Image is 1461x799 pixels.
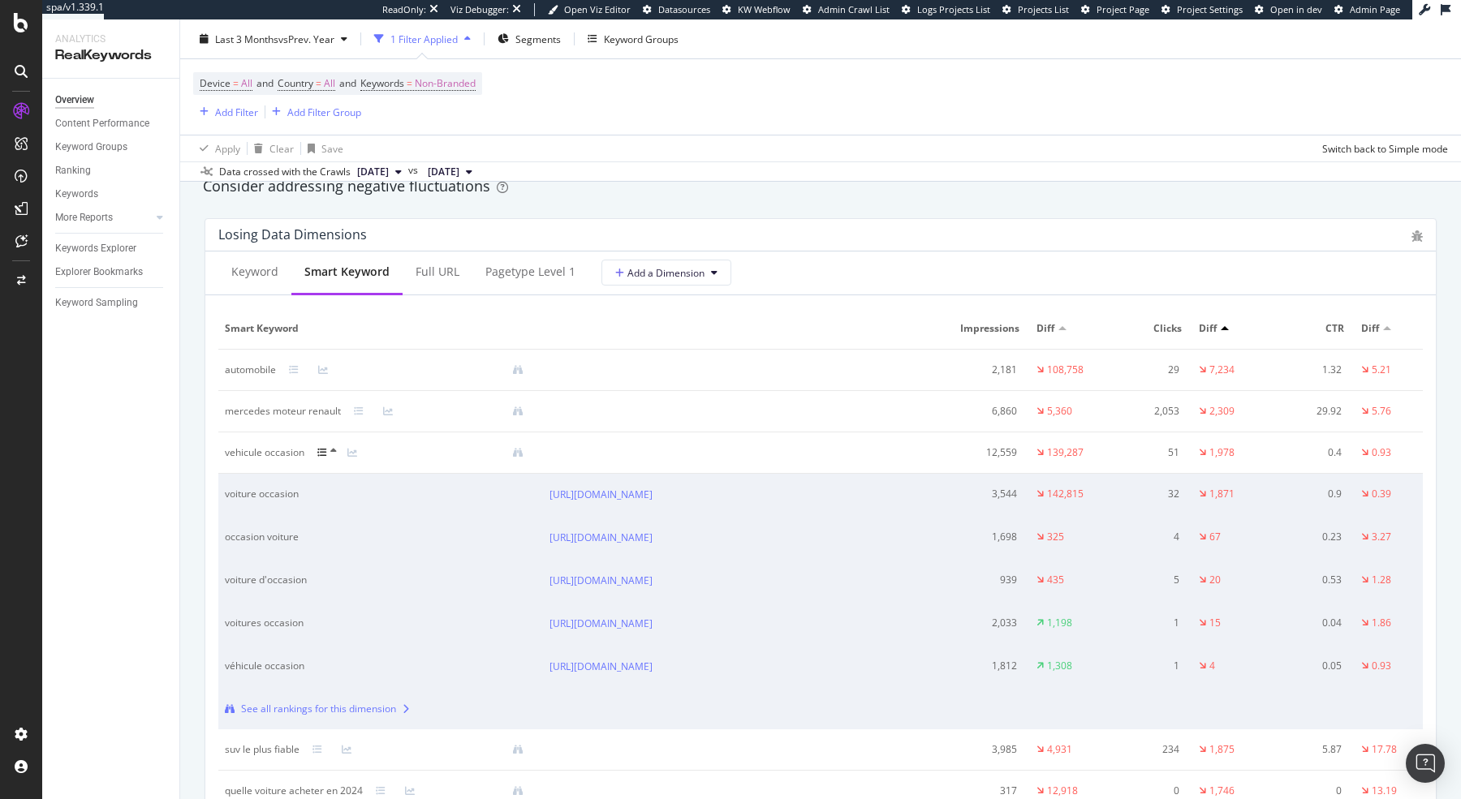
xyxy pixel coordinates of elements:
span: Clicks [1118,321,1182,336]
div: 67 [1209,530,1221,544]
div: 5,360 [1047,404,1072,419]
div: 2,053 [1118,404,1179,419]
span: Logs Projects List [917,3,990,15]
span: and [256,76,274,90]
span: Keywords [360,76,404,90]
span: Impressions [955,321,1019,336]
div: Keyword Groups [604,32,679,45]
div: 1,308 [1047,659,1072,673]
a: Open in dev [1255,3,1322,16]
button: Add Filter [193,102,258,122]
div: 1,875 [1209,742,1235,757]
a: Open Viz Editor [548,3,631,16]
div: Overview [55,92,94,109]
div: 0.05 [1280,659,1342,673]
div: Keywords Explorer [55,240,136,257]
div: 0.39 [1372,487,1391,501]
span: Smart Keyword [225,321,532,336]
button: Last 3 MonthsvsPrev. Year [193,26,354,52]
div: 234 [1118,742,1179,757]
div: Apply [215,141,240,155]
div: Explorer Bookmarks [55,264,143,281]
div: 1.86 [1372,616,1391,630]
button: Save [301,135,343,161]
div: 1,978 [1209,445,1235,460]
div: Add Filter [215,105,258,118]
div: 0 [1118,784,1179,798]
div: 3,544 [955,487,1017,501]
div: 1 Filter Applied [390,32,458,45]
a: Admin Page [1334,3,1400,16]
div: 1,198 [1047,616,1072,630]
div: 435 [1047,573,1064,587]
div: 2,181 [955,363,1017,377]
span: vs [408,163,421,178]
div: 5.87 [1280,742,1342,757]
div: 15 [1209,616,1221,630]
span: = [316,76,321,90]
a: [URL][DOMAIN_NAME] [549,487,653,503]
div: 4 [1209,659,1215,673]
div: 2,033 [955,616,1017,630]
div: 1.32 [1280,363,1342,377]
div: Content Performance [55,115,149,132]
div: Ranking [55,162,91,179]
a: Keywords [55,186,168,203]
a: Keyword Sampling [55,294,168,311]
a: Project Page [1081,3,1149,16]
span: Device [200,76,231,90]
span: All [324,72,335,95]
div: 4,931 [1047,742,1072,757]
div: Viz Debugger: [450,3,509,16]
div: Keyword [231,264,278,280]
div: 142,815 [1047,487,1084,501]
span: Last 3 Months [215,32,278,45]
div: 108,758 [1047,363,1084,377]
div: 12,559 [955,445,1017,460]
a: KW Webflow [722,3,791,16]
div: 139,287 [1047,445,1084,460]
div: 0.9 [1280,487,1342,501]
span: Open Viz Editor [564,3,631,15]
span: Project Page [1097,3,1149,15]
div: 0.53 [1280,573,1342,587]
div: 325 [1047,530,1064,544]
span: Non-Branded [415,72,476,95]
a: See all rankings for this dimension [225,702,537,716]
div: 0 [1280,784,1342,798]
a: Keyword Groups [55,139,168,156]
div: automobile [225,363,276,377]
div: See all rankings for this dimension [241,702,396,716]
div: 17.78 [1372,742,1397,757]
div: quelle voiture acheter en 2024 [225,784,363,798]
div: Smart Keyword [304,264,390,280]
div: Analytics [55,32,166,46]
a: Logs Projects List [902,3,990,16]
span: 2025 Sep. 24th [428,165,459,179]
span: = [407,76,412,90]
span: Diff [1199,321,1217,336]
div: 3,985 [955,742,1017,757]
div: voitures occasion [225,616,506,630]
a: Project Settings [1161,3,1243,16]
div: vehicule occasion [225,445,304,460]
div: 317 [955,784,1017,798]
div: Keywords [55,186,98,203]
div: 2,309 [1209,404,1235,419]
div: 29.92 [1280,404,1342,419]
button: Clear [248,135,294,161]
span: Open in dev [1270,3,1322,15]
div: 32 [1118,487,1179,501]
div: Keyword Groups [55,139,127,156]
div: 29 [1118,363,1179,377]
a: [URL][DOMAIN_NAME] [549,573,653,589]
a: Datasources [643,3,710,16]
div: 5 [1118,573,1179,587]
div: 0.93 [1372,445,1391,460]
div: 0.4 [1280,445,1342,460]
span: and [339,76,356,90]
div: 1,871 [1209,487,1235,501]
div: Switch back to Simple mode [1322,141,1448,155]
span: CTR [1280,321,1344,336]
div: 1,812 [955,659,1017,673]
